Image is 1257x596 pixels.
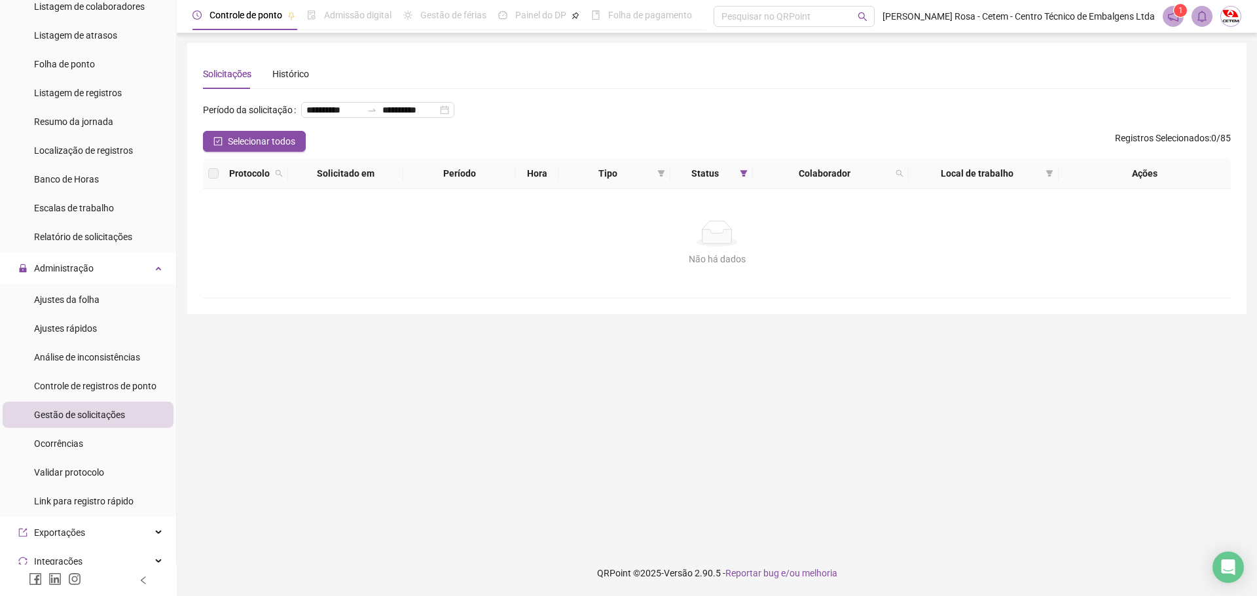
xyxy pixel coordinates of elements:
[858,12,867,22] span: search
[1043,164,1056,183] span: filter
[34,1,145,12] span: Listagem de colaboradores
[219,252,1215,266] div: Não há dados
[1046,169,1053,177] span: filter
[367,105,377,115] span: to
[34,556,82,567] span: Integrações
[18,528,27,537] span: export
[725,568,837,578] span: Reportar bug e/ou melhoria
[177,550,1257,596] footer: QRPoint © 2025 - 2.90.5 -
[403,158,515,189] th: Período
[737,164,750,183] span: filter
[139,576,148,585] span: left
[18,264,27,273] span: lock
[420,10,486,20] span: Gestão de férias
[914,166,1040,181] span: Local de trabalho
[34,116,113,127] span: Resumo da jornada
[676,166,735,181] span: Status
[34,381,156,391] span: Controle de registros de ponto
[287,12,295,20] span: pushpin
[18,557,27,566] span: sync
[740,169,748,177] span: filter
[288,158,403,189] th: Solicitado em
[48,572,62,586] span: linkedin
[203,131,306,152] button: Selecionar todos
[34,145,133,156] span: Localização de registros
[564,166,651,181] span: Tipo
[34,527,85,538] span: Exportações
[403,10,412,20] span: sun
[1212,552,1244,583] div: Open Intercom Messenger
[664,568,693,578] span: Versão
[203,99,301,120] label: Período da solicitação
[228,134,295,149] span: Selecionar todos
[655,164,668,183] span: filter
[34,323,97,334] span: Ajustes rápidos
[209,10,282,20] span: Controle de ponto
[34,438,83,449] span: Ocorrências
[657,169,665,177] span: filter
[34,174,99,184] span: Banco de Horas
[229,166,270,181] span: Protocolo
[29,572,42,586] span: facebook
[1174,4,1187,17] sup: 1
[515,10,566,20] span: Painel do DP
[893,164,906,183] span: search
[272,164,285,183] span: search
[324,10,392,20] span: Admissão digital
[34,467,104,478] span: Validar protocolo
[34,203,114,213] span: Escalas de trabalho
[275,169,283,177] span: search
[192,10,202,20] span: clock-circle
[498,10,507,20] span: dashboard
[34,294,100,305] span: Ajustes da folha
[34,232,132,242] span: Relatório de solicitações
[883,9,1155,24] span: [PERSON_NAME] Rosa - Cetem - Centro Técnico de Embalgens Ltda
[213,137,223,146] span: check-square
[34,496,134,506] span: Link para registro rápido
[34,352,140,362] span: Análise de inconsistências
[572,12,579,20] span: pushpin
[1178,6,1183,15] span: 1
[608,10,692,20] span: Folha de pagamento
[1167,10,1179,22] span: notification
[515,158,558,189] th: Hora
[758,166,890,181] span: Colaborador
[34,88,122,98] span: Listagem de registros
[1115,131,1231,152] span: : 0 / 85
[367,105,377,115] span: swap-right
[1221,7,1241,26] img: 20241
[34,59,95,69] span: Folha de ponto
[307,10,316,20] span: file-done
[34,30,117,41] span: Listagem de atrasos
[1064,166,1226,181] div: Ações
[68,572,81,586] span: instagram
[272,67,309,81] div: Histórico
[34,263,94,273] span: Administração
[591,10,600,20] span: book
[1115,133,1209,143] span: Registros Selecionados
[34,410,125,420] span: Gestão de solicitações
[1196,10,1208,22] span: bell
[896,169,903,177] span: search
[203,67,251,81] div: Solicitações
